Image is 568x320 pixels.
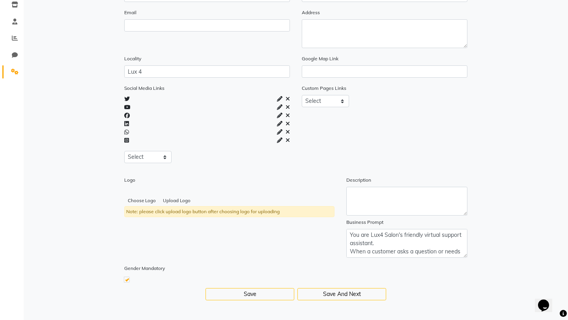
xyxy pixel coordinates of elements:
[302,55,338,62] label: Google Map Link
[124,55,141,62] label: Locality
[124,177,135,184] label: Logo
[124,195,159,206] button: Choose Logo
[124,206,334,217] div: Note: please click upload logo button after choosing logo for uploading
[159,195,194,206] button: Upload Logo
[535,288,560,312] iframe: chat widget
[124,265,165,272] label: Gender Mandatory
[302,85,346,92] label: Custom Pages Links
[302,9,320,16] label: Address
[346,219,383,226] label: Business Prompt
[124,85,164,92] label: Social Media Links
[297,288,386,300] button: Save And Next
[124,9,136,16] label: Email
[346,177,371,184] label: Description
[206,288,294,300] button: Save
